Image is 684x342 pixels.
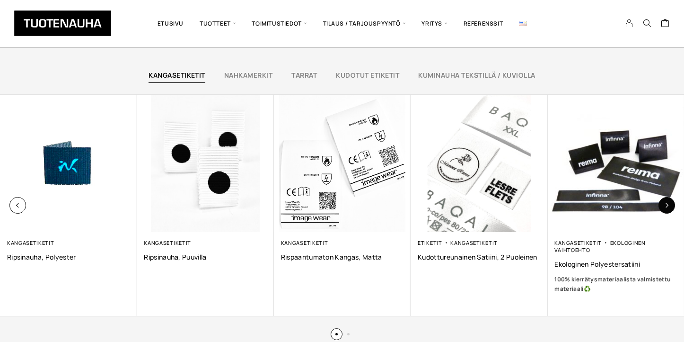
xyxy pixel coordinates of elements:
img: Tuotenauha Oy [14,10,111,36]
p: ♻️ [554,275,677,294]
span: Yritys [413,7,455,40]
a: Rispaantumaton kangas, matta [281,252,403,261]
a: Kangasetiketit [450,239,498,246]
img: Etusivu 8 [137,95,273,232]
a: 100% kierrätysmateriaalista valmistettu materiaali♻️ [554,275,677,294]
a: Kangasetiketit [149,71,205,80]
a: Ripsinauha, polyester [7,252,130,261]
img: English [519,21,526,26]
a: Kangasetiketit [554,239,602,246]
a: My Account [620,19,639,27]
button: Search [638,19,656,27]
a: Ripsinauha, puuvilla [144,252,266,261]
a: Referenssit [456,7,511,40]
a: Kangasetiketit [7,239,54,246]
a: Ekologinen polyestersatiini [554,260,677,269]
span: Toimitustiedot [244,7,315,40]
span: Tilaus / Tarjouspyyntö [315,7,414,40]
a: Kudotut etiketit [336,71,399,80]
a: Etiketit [418,239,442,246]
a: Kudottureunainen satiini, 2 puoleinen [418,252,540,261]
a: Cart [661,18,670,30]
a: Kuminauha tekstillä / kuviolla [418,71,535,80]
span: Tuotteet [192,7,244,40]
a: Etusivu [149,7,192,40]
a: Ekologinen vaihtoehto [554,239,645,253]
a: Kangasetiketit [281,239,328,246]
a: Kangasetiketit [144,239,191,246]
b: 100% kierrätysmateriaalista valmistettu materiaali [554,275,671,293]
a: Nahkamerkit [224,71,272,80]
img: Etusivu 9 [274,95,411,232]
a: Tarrat [291,71,317,80]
